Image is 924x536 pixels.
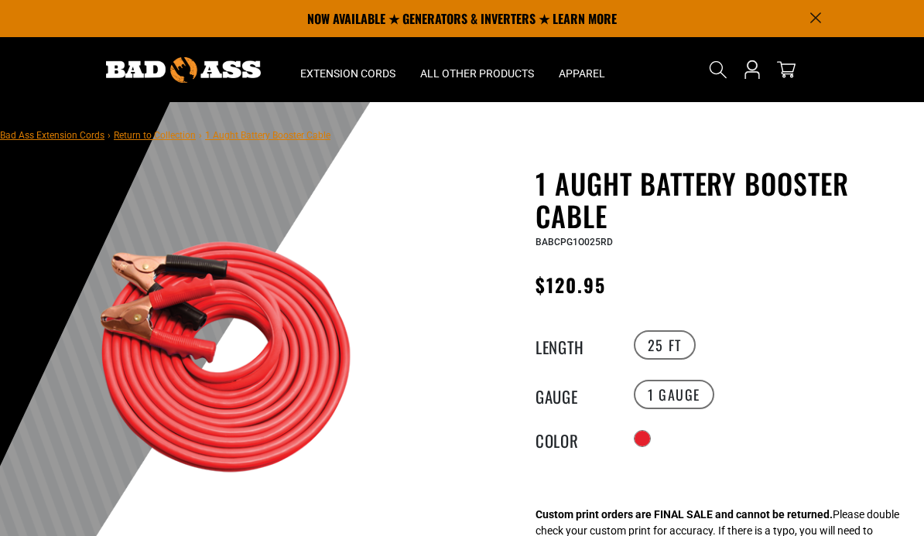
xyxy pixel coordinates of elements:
[536,384,613,405] legend: Gauge
[300,67,395,80] span: Extension Cords
[536,428,613,449] legend: Color
[536,271,607,299] span: $120.95
[420,67,534,80] span: All Other Products
[205,130,330,141] span: 1 Aught Battery Booster Cable
[114,130,196,141] a: Return to Collection
[536,237,613,248] span: BABCPG1O025RD
[106,57,261,83] img: Bad Ass Extension Cords
[536,167,912,232] h1: 1 Aught Battery Booster Cable
[408,37,546,102] summary: All Other Products
[634,380,714,409] label: 1 Gauge
[546,37,618,102] summary: Apparel
[108,130,111,141] span: ›
[706,57,731,82] summary: Search
[559,67,605,80] span: Apparel
[536,508,833,521] strong: Custom print orders are FINAL SALE and cannot be returned.
[634,330,696,360] label: 25 FT
[199,130,202,141] span: ›
[536,335,613,355] legend: Length
[288,37,408,102] summary: Extension Cords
